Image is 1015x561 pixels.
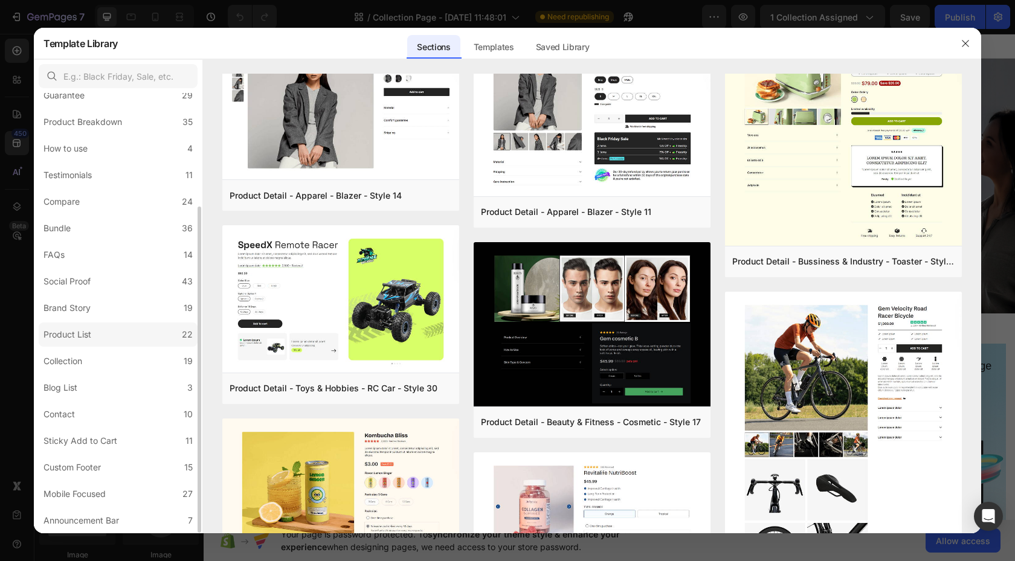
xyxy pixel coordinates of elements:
[43,141,88,156] div: How to use
[182,194,193,209] div: 24
[406,25,812,280] img: Alt Image
[732,254,955,269] div: Product Detail - Bussiness & Industry - Toaster - Style 33
[185,434,193,448] div: 11
[182,487,193,501] div: 27
[43,115,122,129] div: Product Breakdown
[225,318,384,348] h3: Ecran interactif tactile SuperGlass 3
[43,460,101,475] div: Custom Footer
[474,27,710,198] img: pd16.png
[43,487,106,501] div: Mobile Focused
[187,141,193,156] div: 4
[43,301,91,315] div: Brand Story
[43,194,80,209] div: Compare
[43,88,85,103] div: Guarantee
[182,221,193,236] div: 36
[184,301,193,315] div: 19
[464,35,524,59] div: Templates
[43,28,118,59] h2: Template Library
[230,381,437,396] div: Product Detail - Toys & Hobbies - RC Car - Style 30
[43,434,117,448] div: Sticky Add to Cart
[725,27,962,248] img: pd33.png
[43,407,75,422] div: Contact
[43,327,91,342] div: Product List
[185,168,193,182] div: 11
[974,502,1003,531] div: Open Intercom Messenger
[222,225,459,374] img: pd30.png
[39,64,198,88] input: E.g.: Black Friday, Sale, etc.
[526,35,599,59] div: Saved Library
[43,354,82,368] div: Collection
[188,513,193,528] div: 7
[481,415,701,429] div: Product Detail - Beauty & Fitness - Cosmetic - Style 17
[182,327,193,342] div: 22
[428,324,587,341] h3: Ecran interactif tactile Pro
[43,168,92,182] div: Testimonials
[182,274,193,289] div: 43
[407,35,460,59] div: Sections
[43,513,119,528] div: Announcement Bar
[184,248,193,262] div: 14
[54,173,343,214] span: Découvrez une nouvelle façon d’enseigner et de collaborer : écriture précise, partage sans fil, o...
[43,274,91,289] div: Social Proof
[182,115,193,129] div: 35
[474,242,710,409] img: pr12.png
[43,380,77,395] div: Blog List
[43,221,71,236] div: Bundle
[43,248,65,262] div: FAQs
[184,407,193,422] div: 10
[187,380,193,395] div: 3
[184,354,193,368] div: 19
[22,307,181,338] h3: Ecran interactif tactile Superglass+ S
[230,188,402,203] div: Product Detail - Apparel - Blazer - Style 14
[481,205,651,219] div: Product Detail - Apparel - Blazer - Style 11
[184,460,193,475] div: 15
[182,88,193,103] div: 29
[630,324,790,341] h3: Ecran interactif tactile Infrarouge
[45,79,361,162] h1: L’écran qui s’adapte à vous
[222,27,459,182] img: pd19.png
